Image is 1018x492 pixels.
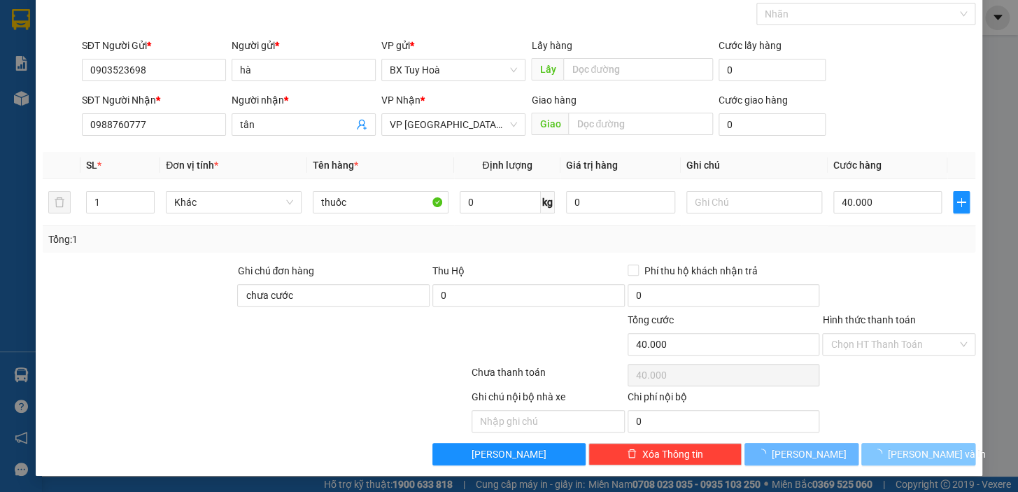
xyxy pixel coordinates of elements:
span: loading [872,449,888,458]
span: Lấy [531,58,563,80]
button: [PERSON_NAME] [744,443,858,465]
li: Cúc Tùng Limousine [7,7,203,59]
input: Ghi chú đơn hàng [237,284,430,307]
span: delete [627,449,637,460]
div: SĐT Người Gửi [82,38,226,53]
label: Hình thức thanh toán [822,314,915,325]
div: Chi phí nội bộ [628,389,820,410]
button: [PERSON_NAME] và In [861,443,975,465]
span: Lấy hàng [531,40,572,51]
input: 0 [566,191,675,213]
button: [PERSON_NAME] [432,443,586,465]
span: Tên hàng [313,160,358,171]
input: VD: Bàn, Ghế [313,191,448,213]
label: Ghi chú đơn hàng [237,265,314,276]
span: BX Tuy Hoà [390,59,517,80]
span: Phí thu hộ khách nhận trả [639,263,763,279]
div: Người nhận [232,92,376,108]
span: Định lượng [482,160,532,171]
span: Giá trị hàng [566,160,618,171]
input: Cước lấy hàng [719,59,826,81]
div: SĐT Người Nhận [82,92,226,108]
span: [PERSON_NAME] [772,447,847,462]
div: Chưa thanh toán [470,365,626,389]
th: Ghi chú [681,152,828,179]
span: kg [541,191,555,213]
span: Khác [174,192,293,213]
input: Dọc đường [563,58,713,80]
span: Đơn vị tính [166,160,218,171]
span: Giao hàng [531,94,576,106]
div: VP gửi [381,38,525,53]
span: VP Nha Trang xe Limousine [390,114,517,135]
input: Dọc đường [568,113,713,135]
span: loading [756,449,772,458]
span: plus [954,197,969,208]
span: SL [86,160,97,171]
button: plus [953,191,970,213]
div: Ghi chú nội bộ nhà xe [472,389,625,410]
input: Cước giao hàng [719,113,826,136]
span: [PERSON_NAME] [472,447,546,462]
span: Cước hàng [833,160,882,171]
span: [PERSON_NAME] và In [888,447,986,462]
label: Cước lấy hàng [719,40,782,51]
li: VP BX Tuy Hoà [7,76,97,91]
input: Nhập ghi chú [472,410,625,433]
div: Người gửi [232,38,376,53]
span: Xóa Thông tin [642,447,703,462]
span: VP Nhận [381,94,420,106]
span: environment [7,94,17,104]
button: delete [48,191,71,213]
button: deleteXóa Thông tin [588,443,742,465]
span: Tổng cước [628,314,674,325]
input: Ghi Chú [686,191,822,213]
div: Tổng: 1 [48,232,394,247]
span: user-add [356,119,367,130]
span: Giao [531,113,568,135]
span: Thu Hộ [432,265,465,276]
li: VP VP [GEOGRAPHIC_DATA] xe Limousine [97,76,186,122]
label: Cước giao hàng [719,94,788,106]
